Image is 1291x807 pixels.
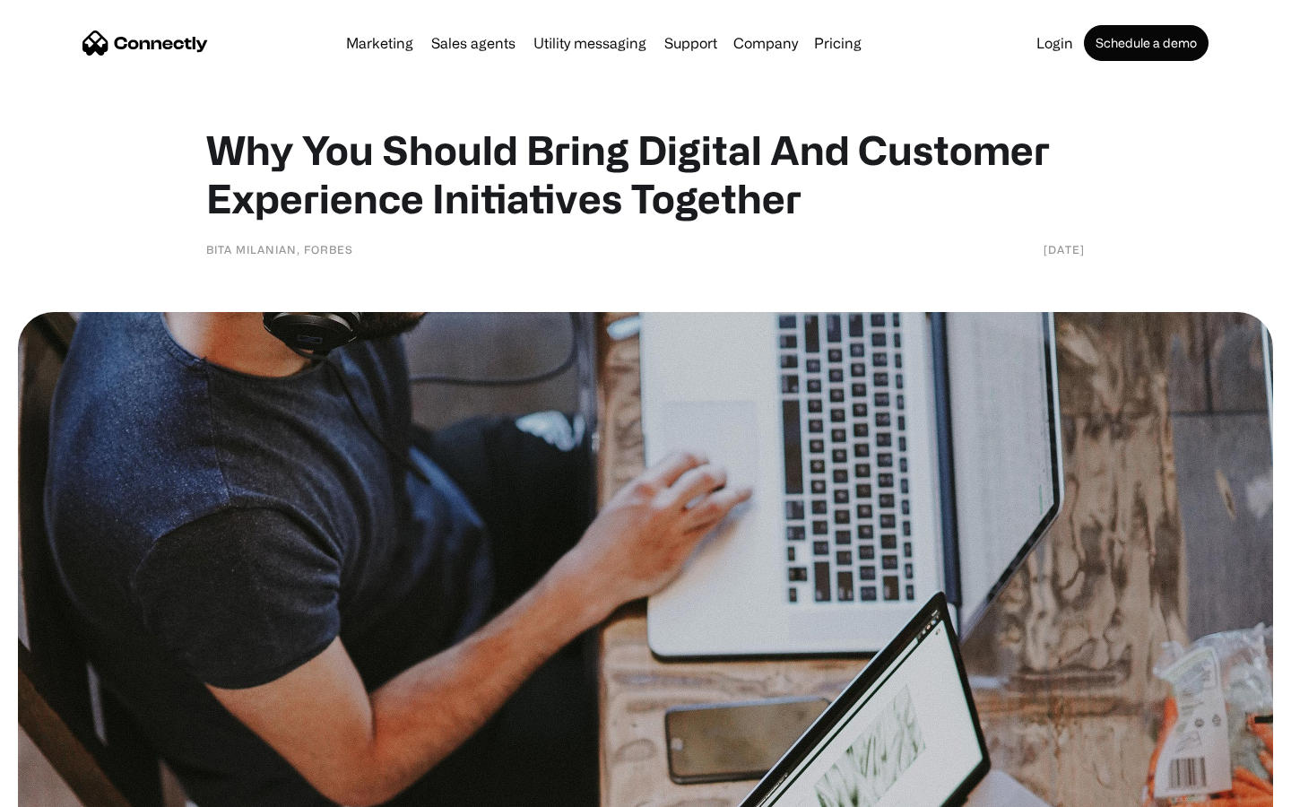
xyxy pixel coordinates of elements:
[206,240,353,258] div: Bita Milanian, Forbes
[206,126,1085,222] h1: Why You Should Bring Digital And Customer Experience Initiatives Together
[36,776,108,801] ul: Language list
[1029,36,1080,50] a: Login
[657,36,724,50] a: Support
[424,36,523,50] a: Sales agents
[733,30,798,56] div: Company
[18,776,108,801] aside: Language selected: English
[526,36,654,50] a: Utility messaging
[339,36,420,50] a: Marketing
[1084,25,1209,61] a: Schedule a demo
[1044,240,1085,258] div: [DATE]
[807,36,869,50] a: Pricing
